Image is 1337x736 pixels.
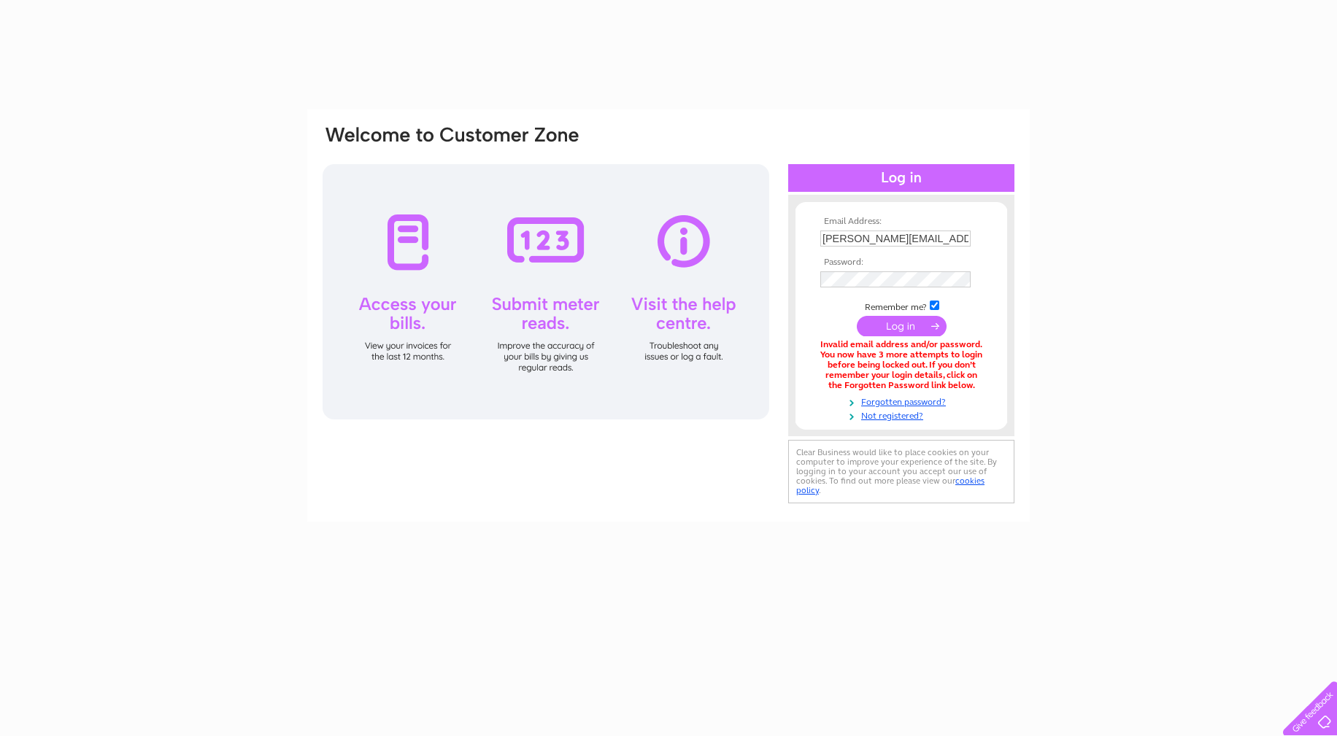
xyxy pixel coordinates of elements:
[817,257,986,268] th: Password:
[857,316,947,336] input: Submit
[796,476,985,495] a: cookies policy
[788,440,1014,503] div: Clear Business would like to place cookies on your computer to improve your experience of the sit...
[820,408,986,422] a: Not registered?
[820,394,986,408] a: Forgotten password?
[817,217,986,227] th: Email Address:
[820,340,982,390] div: Invalid email address and/or password. You now have 3 more attempts to login before being locked ...
[817,298,986,313] td: Remember me?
